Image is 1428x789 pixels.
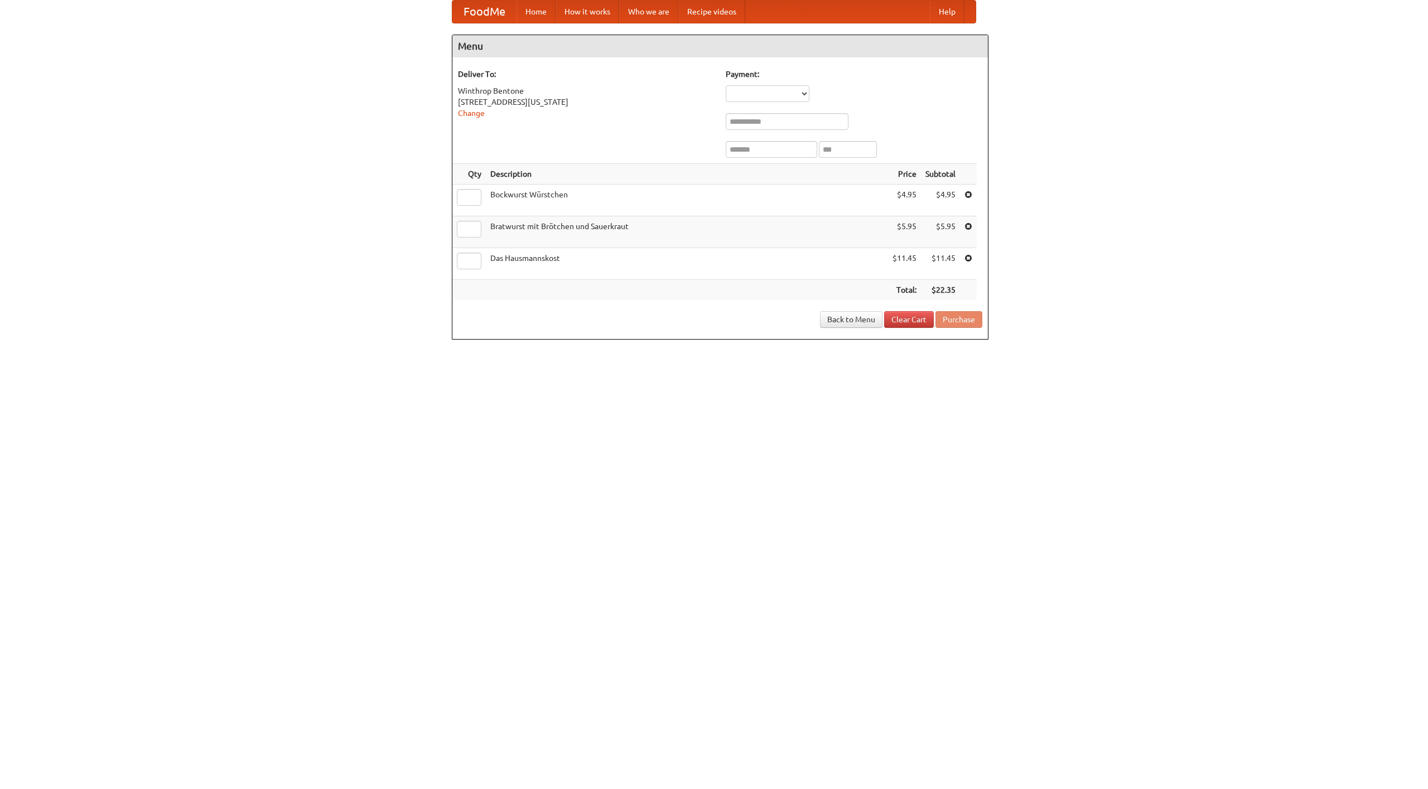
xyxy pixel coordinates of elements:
[486,248,888,280] td: Das Hausmannskost
[930,1,964,23] a: Help
[452,1,517,23] a: FoodMe
[452,164,486,185] th: Qty
[486,216,888,248] td: Bratwurst mit Brötchen und Sauerkraut
[678,1,745,23] a: Recipe videos
[935,311,982,328] button: Purchase
[486,185,888,216] td: Bockwurst Würstchen
[921,185,960,216] td: $4.95
[888,216,921,248] td: $5.95
[921,280,960,301] th: $22.35
[619,1,678,23] a: Who we are
[888,280,921,301] th: Total:
[921,216,960,248] td: $5.95
[458,85,715,96] div: Winthrop Bentone
[458,69,715,80] h5: Deliver To:
[888,248,921,280] td: $11.45
[517,1,556,23] a: Home
[921,164,960,185] th: Subtotal
[556,1,619,23] a: How it works
[458,96,715,108] div: [STREET_ADDRESS][US_STATE]
[884,311,934,328] a: Clear Cart
[888,164,921,185] th: Price
[486,164,888,185] th: Description
[452,35,988,57] h4: Menu
[726,69,982,80] h5: Payment:
[820,311,882,328] a: Back to Menu
[888,185,921,216] td: $4.95
[458,109,485,118] a: Change
[921,248,960,280] td: $11.45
